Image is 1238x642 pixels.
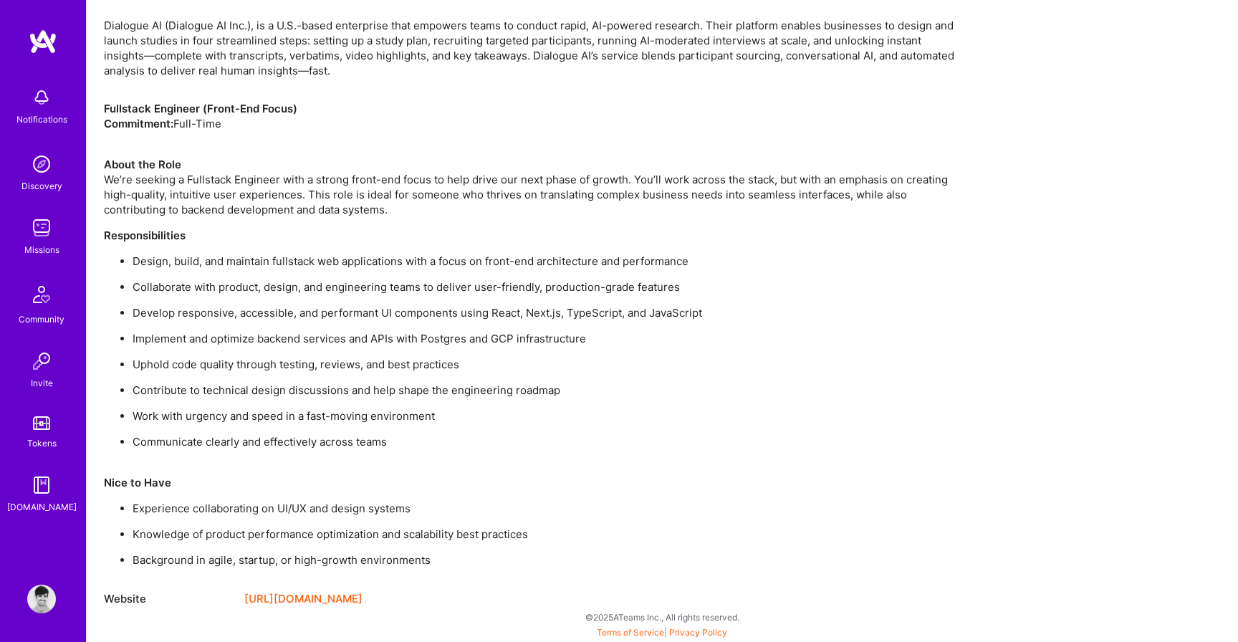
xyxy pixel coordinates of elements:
img: bell [27,83,56,112]
a: [URL][DOMAIN_NAME] [244,590,363,608]
p: Knowledge of product performance optimization and scalability best practices [133,527,964,542]
img: User Avatar [27,585,56,613]
div: Website [104,590,233,608]
div: Missions [24,242,59,257]
p: Full-Time [104,101,964,131]
p: Collaborate with product, design, and engineering teams to deliver user-friendly, production-grad... [133,279,964,294]
p: We’re seeking a Fullstack Engineer with a strong front-end focus to help drive our next phase of ... [104,142,964,217]
div: Community [19,312,64,327]
img: tokens [33,416,50,430]
img: logo [29,29,57,54]
img: Invite [27,347,56,375]
strong: Commitment: [104,117,173,130]
p: Background in agile, startup, or high-growth environments [133,552,964,567]
div: Notifications [16,112,67,127]
p: Experience collaborating on UI/UX and design systems [133,501,964,516]
strong: Nice to Have [104,476,171,489]
p: Dialogue AI (Dialogue AI Inc.), is a U.S.-based enterprise that empowers teams to conduct rapid, ... [104,18,964,78]
p: Develop responsive, accessible, and performant UI components using React, Next.js, TypeScript, an... [133,305,964,320]
p: Contribute to technical design discussions and help shape the engineering roadmap [133,383,964,398]
p: Work with urgency and speed in a fast-moving environment [133,408,964,423]
p: Uphold code quality through testing, reviews, and best practices [133,357,964,372]
div: © 2025 ATeams Inc., All rights reserved. [86,599,1238,635]
div: Discovery [21,178,62,193]
div: Invite [31,375,53,391]
strong: Responsibilities [104,229,186,242]
span: | [597,627,727,638]
div: [DOMAIN_NAME] [7,499,77,514]
a: Terms of Service [597,627,664,638]
p: Communicate clearly and effectively across teams [133,434,964,449]
strong: About the Role [104,158,181,171]
img: guide book [27,471,56,499]
p: Implement and optimize backend services and APIs with Postgres and GCP infrastructure [133,331,964,346]
img: discovery [27,150,56,178]
img: teamwork [27,214,56,242]
a: Privacy Policy [669,627,727,638]
img: Community [24,277,59,312]
strong: Fullstack Engineer (Front-End Focus) [104,102,297,115]
div: Tokens [27,436,57,451]
p: Design, build, and maintain fullstack web applications with a focus on front-end architecture and... [133,254,964,269]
